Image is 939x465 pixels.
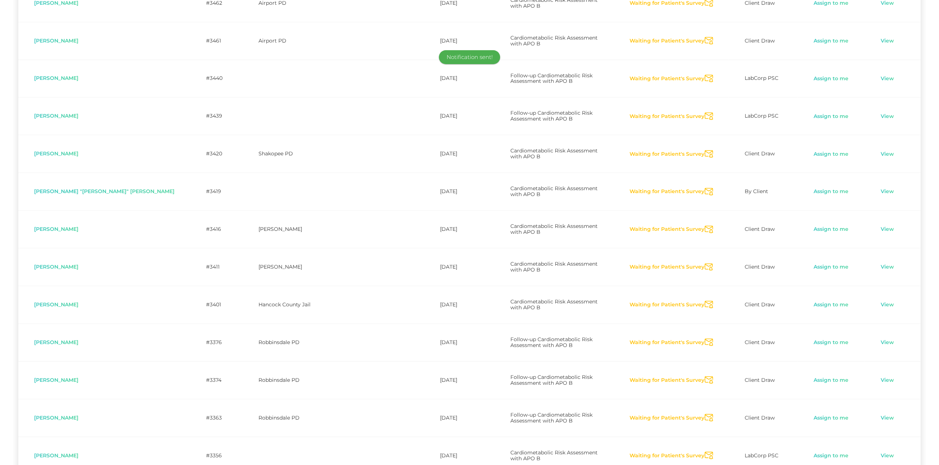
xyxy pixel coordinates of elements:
button: Waiting for Patient's Survey [629,75,705,82]
svg: Send Notification [705,339,713,346]
td: #3440 [190,60,243,97]
td: #3363 [190,399,243,437]
span: Client Draw [745,339,775,346]
button: Waiting for Patient's Survey [629,37,705,45]
td: #3439 [190,97,243,135]
span: Cardiometabolic Risk Assessment with APO B [510,261,598,273]
td: [DATE] [424,324,495,361]
span: [PERSON_NAME] [34,301,78,308]
a: Assign to me [813,226,849,233]
span: [PERSON_NAME] [34,414,78,421]
td: #3420 [190,135,243,173]
span: LabCorp PSC [745,112,778,119]
td: [DATE] [424,60,495,97]
a: View [880,188,894,195]
svg: Send Notification [705,150,713,158]
a: View [880,226,894,233]
td: [DATE] [424,135,495,173]
a: Assign to me [813,452,849,460]
span: Client Draw [745,37,775,44]
a: Assign to me [813,263,849,271]
span: [PERSON_NAME] [34,339,78,346]
button: Waiting for Patient's Survey [629,377,705,384]
svg: Send Notification [705,263,713,271]
svg: Send Notification [705,75,713,82]
span: LabCorp PSC [745,75,778,81]
a: Assign to me [813,339,849,346]
button: Waiting for Patient's Survey [629,151,705,158]
svg: Send Notification [705,301,713,309]
button: Waiting for Patient's Survey [629,414,705,422]
button: Waiting for Patient's Survey [629,188,705,195]
td: [PERSON_NAME] [243,248,346,286]
span: Client Draw [745,377,775,383]
a: View [880,151,894,158]
button: Waiting for Patient's Survey [629,226,705,233]
span: [PERSON_NAME] [34,377,78,383]
svg: Send Notification [705,112,713,120]
span: Cardiometabolic Risk Assessment with APO B [510,185,598,198]
span: Cardiometabolic Risk Assessment with APO B [510,34,598,47]
span: Cardiometabolic Risk Assessment with APO B [510,449,598,462]
td: #3416 [190,210,243,248]
td: #3461 [190,22,243,60]
td: #3376 [190,324,243,361]
span: Cardiometabolic Risk Assessment with APO B [510,298,598,311]
span: Client Draw [745,414,775,421]
td: [DATE] [424,399,495,437]
svg: Send Notification [705,414,713,422]
td: #3374 [190,361,243,399]
span: Follow-up Cardiometabolic Risk Assessment with APO B [510,374,593,386]
span: Follow-up Cardiometabolic Risk Assessment with APO B [510,336,593,348]
span: LabCorp PSC [745,452,778,459]
span: [PERSON_NAME] "[PERSON_NAME]" [PERSON_NAME] [34,188,175,195]
a: View [880,75,894,82]
svg: Send Notification [705,188,713,196]
a: Assign to me [813,188,849,195]
span: [PERSON_NAME] [34,263,78,270]
a: View [880,339,894,346]
span: Client Draw [745,226,775,232]
td: Robbinsdale PD [243,399,346,437]
td: Robbinsdale PD [243,361,346,399]
svg: Send Notification [705,226,713,233]
span: Follow-up Cardiometabolic Risk Assessment with APO B [510,72,593,85]
button: Waiting for Patient's Survey [629,301,705,309]
span: [PERSON_NAME] [34,37,78,44]
td: #3411 [190,248,243,286]
button: Waiting for Patient's Survey [629,452,705,460]
a: View [880,414,894,422]
button: Waiting for Patient's Survey [629,263,705,271]
a: View [880,263,894,271]
a: Assign to me [813,414,849,422]
span: [PERSON_NAME] [34,112,78,119]
span: Client Draw [745,263,775,270]
td: [DATE] [424,361,495,399]
svg: Send Notification [705,376,713,384]
a: View [880,301,894,309]
a: Assign to me [813,377,849,384]
td: [DATE] [424,286,495,324]
div: Notification sent! [439,50,500,64]
span: Client Draw [745,150,775,157]
a: Assign to me [813,113,849,120]
span: [PERSON_NAME] [34,150,78,157]
td: #3401 [190,286,243,324]
span: Follow-up Cardiometabolic Risk Assessment with APO B [510,412,593,424]
a: Assign to me [813,37,849,45]
td: [DATE] [424,22,495,60]
a: Assign to me [813,301,849,309]
td: Shakopee PD [243,135,346,173]
span: [PERSON_NAME] [34,75,78,81]
td: Hancock County Jail [243,286,346,324]
span: Follow-up Cardiometabolic Risk Assessment with APO B [510,110,593,122]
span: [PERSON_NAME] [34,452,78,459]
svg: Send Notification [705,452,713,460]
button: Waiting for Patient's Survey [629,339,705,346]
td: [DATE] [424,210,495,248]
a: View [880,452,894,460]
td: [DATE] [424,97,495,135]
span: Cardiometabolic Risk Assessment with APO B [510,223,598,235]
td: Airport PD [243,22,346,60]
a: Assign to me [813,151,849,158]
